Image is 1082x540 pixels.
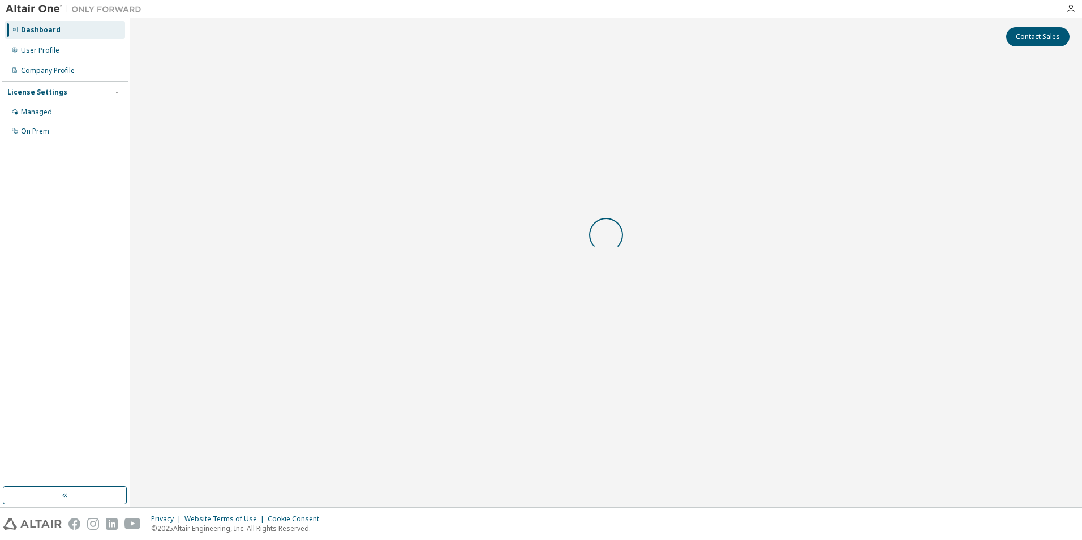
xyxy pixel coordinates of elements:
img: altair_logo.svg [3,518,62,530]
div: Company Profile [21,66,75,75]
img: youtube.svg [124,518,141,530]
div: Cookie Consent [268,515,326,524]
div: Managed [21,108,52,117]
div: On Prem [21,127,49,136]
p: © 2025 Altair Engineering, Inc. All Rights Reserved. [151,524,326,533]
div: Dashboard [21,25,61,35]
div: Website Terms of Use [184,515,268,524]
button: Contact Sales [1006,27,1070,46]
img: facebook.svg [68,518,80,530]
div: User Profile [21,46,59,55]
img: instagram.svg [87,518,99,530]
div: Privacy [151,515,184,524]
img: linkedin.svg [106,518,118,530]
div: License Settings [7,88,67,97]
img: Altair One [6,3,147,15]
